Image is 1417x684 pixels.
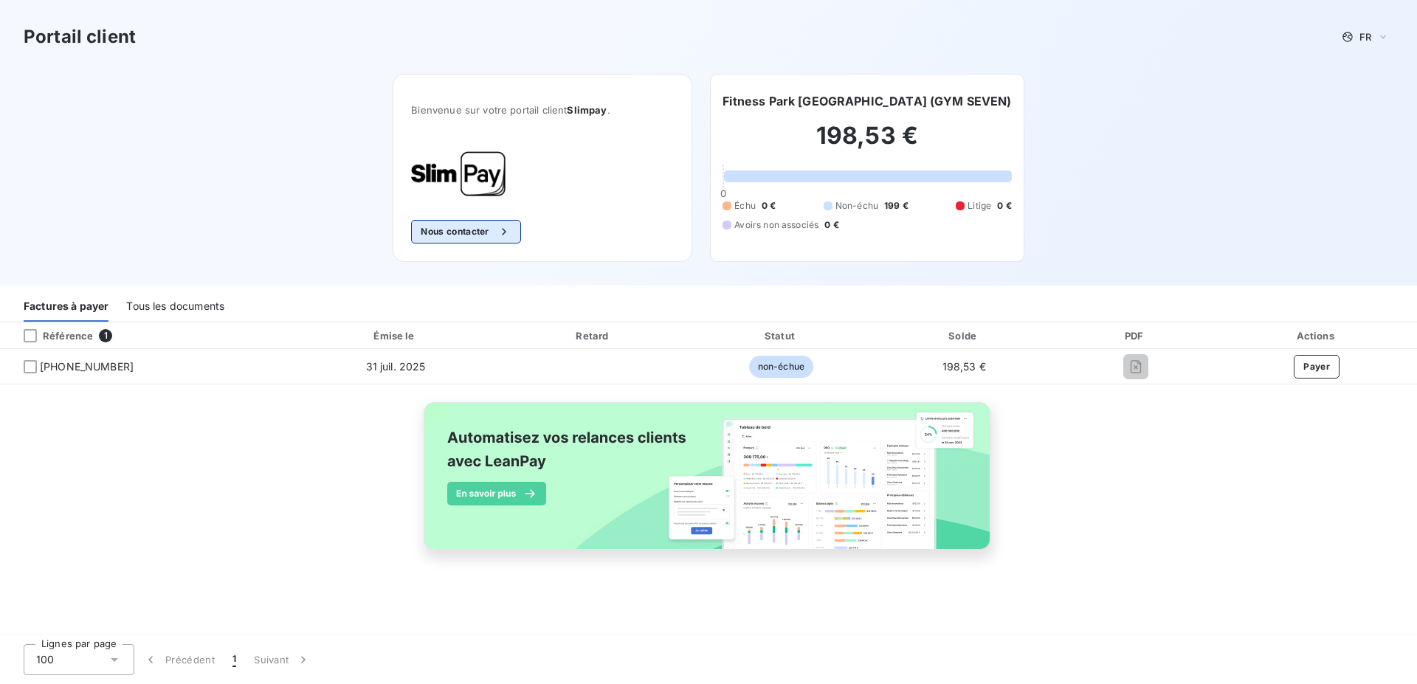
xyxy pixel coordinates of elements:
button: Nous contacter [411,220,520,243]
span: 0 € [997,199,1011,213]
span: 198,53 € [942,360,986,373]
span: 31 juil. 2025 [366,360,426,373]
div: Référence [12,329,93,342]
span: 199 € [884,199,909,213]
span: Slimpay [567,104,607,116]
div: Tous les documents [126,291,224,322]
span: 100 [36,652,54,667]
h3: Portail client [24,24,136,50]
span: Avoirs non associés [734,218,818,232]
button: Précédent [134,644,224,675]
div: PDF [1058,328,1214,343]
span: 1 [232,652,236,667]
span: [PHONE_NUMBER] [40,359,134,374]
div: Retard [502,328,686,343]
img: banner [410,393,1007,575]
span: Bienvenue sur votre portail client . [411,104,674,116]
span: Échu [734,199,756,213]
span: FR [1359,31,1371,43]
div: Actions [1220,328,1414,343]
div: Factures à payer [24,291,108,322]
button: Suivant [245,644,320,675]
button: Payer [1294,355,1340,379]
div: Émise le [295,328,496,343]
span: 1 [99,329,112,342]
span: 0 € [824,218,838,232]
div: Solde [877,328,1052,343]
span: 0 [720,187,726,199]
span: non-échue [749,356,813,378]
span: 0 € [762,199,776,213]
img: Company logo [411,151,506,196]
button: 1 [224,644,245,675]
span: Non-échu [835,199,878,213]
div: Statut [692,328,871,343]
h2: 198,53 € [723,121,1011,165]
span: Litige [968,199,991,213]
h6: Fitness Park [GEOGRAPHIC_DATA] (GYM SEVEN) [723,92,1011,110]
